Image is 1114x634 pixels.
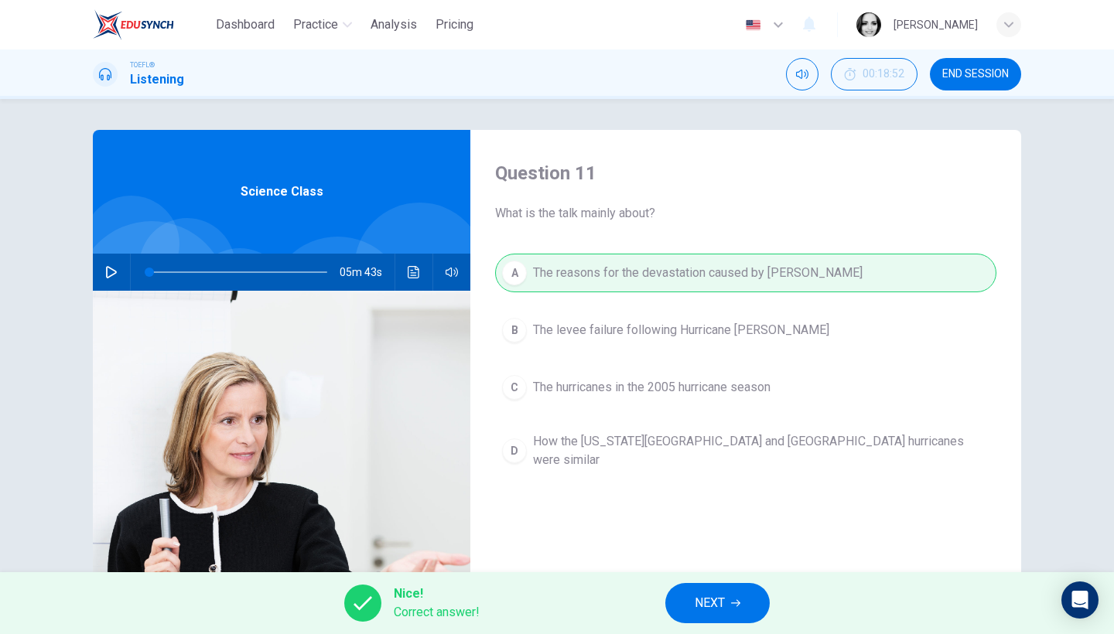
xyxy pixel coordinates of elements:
span: Analysis [371,15,417,34]
a: EduSynch logo [93,9,210,40]
span: What is the talk mainly about? [495,204,996,223]
span: Nice! [394,585,480,603]
button: END SESSION [930,58,1021,90]
button: Pricing [429,11,480,39]
button: Click to see the audio transcription [402,254,426,291]
div: [PERSON_NAME] [894,15,978,34]
button: Practice [287,11,358,39]
span: Practice [293,15,338,34]
button: Dashboard [210,11,281,39]
span: 00:18:52 [863,68,904,80]
button: Analysis [364,11,423,39]
button: NEXT [665,583,770,623]
img: en [743,19,763,31]
span: Science Class [241,182,323,201]
img: EduSynch logo [93,9,174,40]
span: Correct answer! [394,603,480,622]
div: Open Intercom Messenger [1061,581,1099,619]
div: Hide [831,58,918,90]
span: Pricing [436,15,473,34]
span: 05m 43s [340,254,395,291]
span: NEXT [695,592,725,614]
span: TOEFL® [130,60,155,70]
button: 00:18:52 [831,58,918,90]
img: Profile picture [856,12,881,37]
div: Mute [786,58,818,90]
h4: Question 11 [495,161,996,186]
span: Dashboard [216,15,275,34]
span: END SESSION [942,68,1009,80]
h1: Listening [130,70,184,89]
